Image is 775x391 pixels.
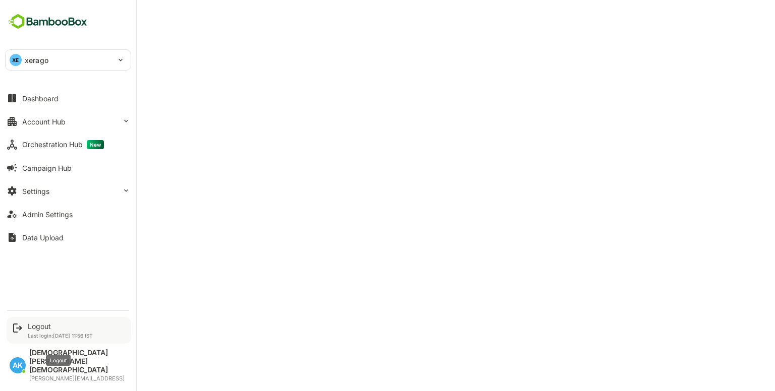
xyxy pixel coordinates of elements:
img: BambooboxFullLogoMark.5f36c76dfaba33ec1ec1367b70bb1252.svg [5,12,90,31]
button: Dashboard [5,88,131,108]
button: Account Hub [5,111,131,132]
button: Campaign Hub [5,158,131,178]
span: New [87,140,104,149]
div: Settings [22,187,49,195]
button: Orchestration HubNew [5,135,131,155]
div: Admin Settings [22,210,73,219]
button: Data Upload [5,227,131,247]
div: AK [10,357,26,373]
button: Admin Settings [5,204,131,224]
p: Last login: [DATE] 11:56 IST [28,333,93,339]
p: xerago [25,55,48,66]
div: XExerago [6,50,131,70]
button: Settings [5,181,131,201]
div: Account Hub [22,117,66,126]
div: XE [10,54,22,66]
div: [DEMOGRAPHIC_DATA][PERSON_NAME][DEMOGRAPHIC_DATA] [29,349,126,374]
div: Logout [28,322,93,331]
div: Campaign Hub [22,164,72,172]
div: Dashboard [22,94,59,103]
div: [PERSON_NAME][EMAIL_ADDRESS] [29,375,126,382]
div: Orchestration Hub [22,140,104,149]
div: Data Upload [22,233,64,242]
